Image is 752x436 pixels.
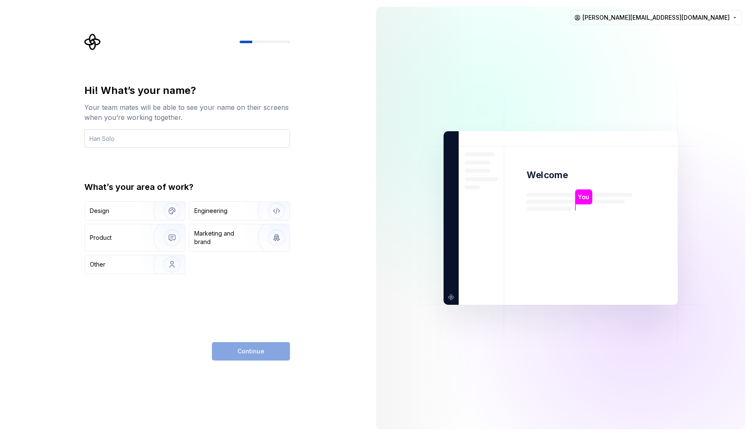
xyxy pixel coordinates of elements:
input: Han Solo [84,129,290,148]
div: Hi! What’s your name? [84,84,290,97]
p: Welcome [527,169,568,181]
div: What’s your area of work? [84,181,290,193]
div: Other [90,260,105,269]
div: Product [90,234,112,242]
div: Engineering [194,207,227,215]
svg: Supernova Logo [84,34,101,50]
div: Your team mates will be able to see your name on their screens when you’re working together. [84,102,290,122]
div: Marketing and brand [194,229,251,246]
span: [PERSON_NAME][EMAIL_ADDRESS][DOMAIN_NAME] [582,13,730,22]
div: Design [90,207,109,215]
button: [PERSON_NAME][EMAIL_ADDRESS][DOMAIN_NAME] [570,10,742,25]
p: You [578,192,589,202]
